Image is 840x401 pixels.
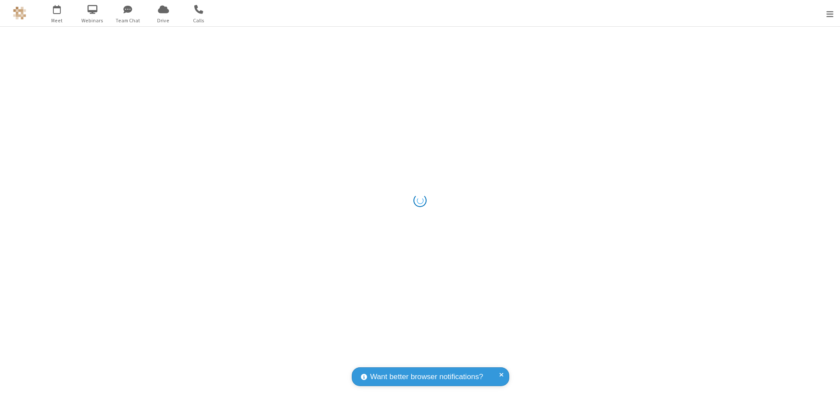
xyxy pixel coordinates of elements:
[13,7,26,20] img: QA Selenium DO NOT DELETE OR CHANGE
[182,17,215,25] span: Calls
[147,17,180,25] span: Drive
[76,17,109,25] span: Webinars
[370,371,483,383] span: Want better browser notifications?
[112,17,144,25] span: Team Chat
[41,17,73,25] span: Meet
